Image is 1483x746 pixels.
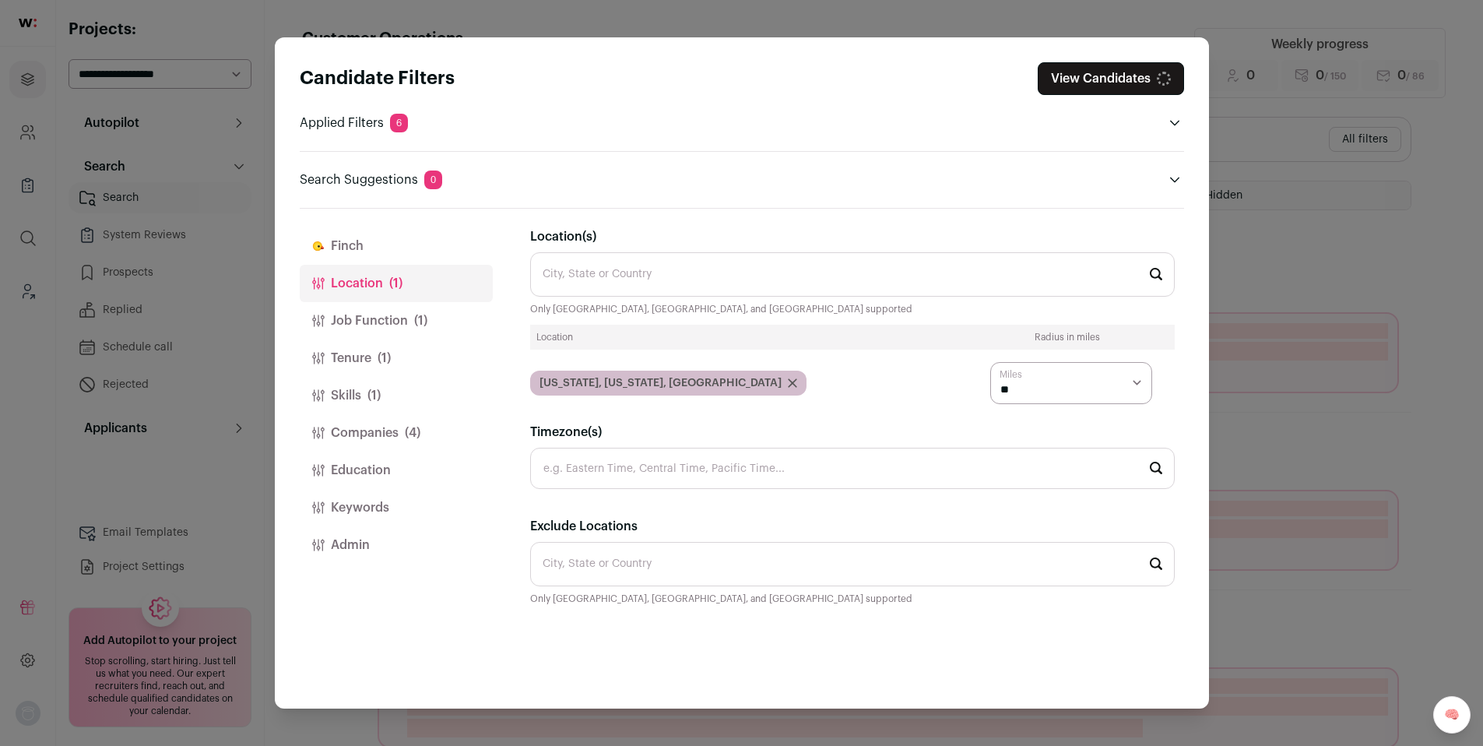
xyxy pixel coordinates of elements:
[300,265,493,302] button: Location(1)
[300,114,408,132] p: Applied Filters
[539,375,782,391] span: [US_STATE], [US_STATE], [GEOGRAPHIC_DATA]
[530,423,1175,442] label: Timezone(s)
[405,424,420,442] span: (4)
[300,340,493,377] button: Tenure(1)
[530,593,912,605] span: Only [GEOGRAPHIC_DATA], [GEOGRAPHIC_DATA], and [GEOGRAPHIC_DATA] supported
[300,526,493,564] button: Admin
[1433,696,1471,734] a: 🧠
[536,331,954,343] div: Location
[424,171,442,189] span: 0
[300,452,493,489] button: Education
[378,349,391,368] span: (1)
[1165,114,1184,132] button: Open applied filters
[530,252,1175,297] input: Start typing...
[1000,368,1022,381] label: Miles
[530,303,912,315] span: Only [GEOGRAPHIC_DATA], [GEOGRAPHIC_DATA], and [GEOGRAPHIC_DATA] supported
[966,331,1168,343] div: Radius in miles
[414,311,427,330] span: (1)
[367,386,381,405] span: (1)
[300,171,442,189] p: Search Suggestions
[530,448,1175,489] input: e.g. Eastern Time, Central Time, Pacific Time...
[390,114,408,132] span: 6
[530,517,638,536] label: Exclude Locations
[300,302,493,340] button: Job Function(1)
[300,69,455,88] strong: Candidate Filters
[300,414,493,452] button: Companies(4)
[530,542,1175,586] input: Start typing...
[389,274,402,293] span: (1)
[300,489,493,526] button: Keywords
[530,227,596,246] label: Location(s)
[300,377,493,414] button: Skills(1)
[1038,62,1184,95] button: Close search preferences
[300,227,493,265] button: Finch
